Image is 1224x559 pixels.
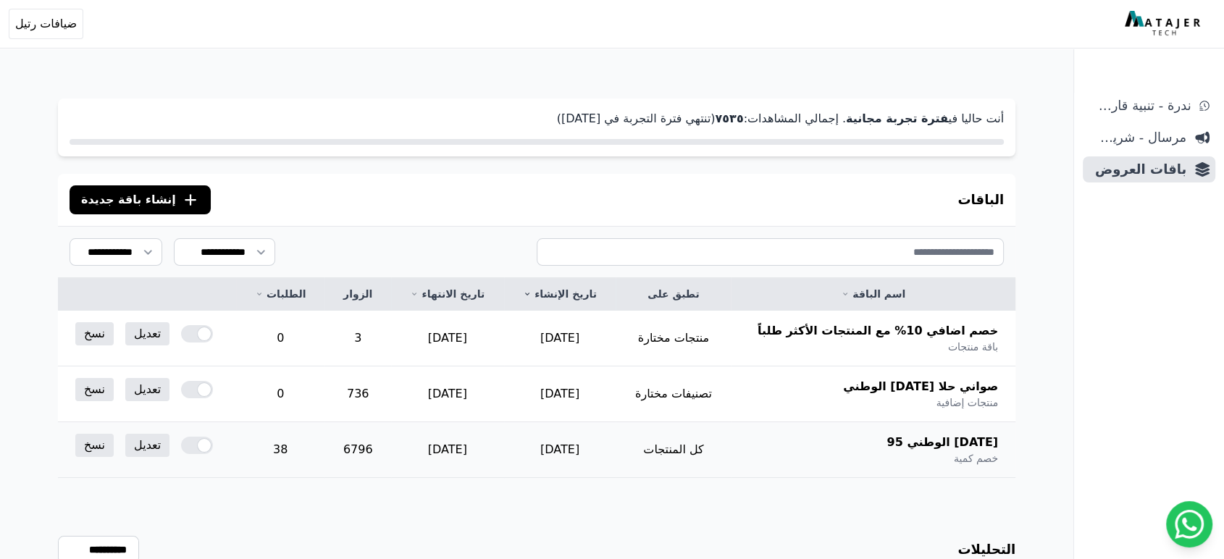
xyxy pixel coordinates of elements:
a: نسخ [75,378,114,401]
button: إنشاء باقة جديدة [70,185,211,214]
td: 3 [324,311,391,366]
a: الطلبات [253,287,307,301]
span: خصم اضافي 10% مع المنتجات الأكثر طلباً [758,322,998,340]
span: صواني حلا [DATE] الوطني [843,378,998,395]
span: منتجات إضافية [936,395,998,410]
td: [DATE] [504,422,616,478]
td: 6796 [324,422,391,478]
td: [DATE] [391,366,504,422]
span: ضيافات رتيل [15,15,77,33]
td: [DATE] [504,311,616,366]
a: نسخ [75,434,114,457]
strong: ٧٥۳٥ [715,112,743,125]
h3: الباقات [957,190,1004,210]
a: تعديل [125,434,169,457]
td: 736 [324,366,391,422]
a: نسخ [75,322,114,345]
td: كل المنتجات [616,422,731,478]
strong: فترة تجربة مجانية [846,112,948,125]
td: تصنيفات مختارة [616,366,731,422]
th: تطبق على [616,278,731,311]
td: [DATE] [504,366,616,422]
td: 38 [236,422,324,478]
a: اسم الباقة [748,287,998,301]
span: خصم كمية [954,451,998,466]
a: تعديل [125,322,169,345]
td: منتجات مختارة [616,311,731,366]
td: [DATE] [391,422,504,478]
a: تاريخ الإنشاء [521,287,599,301]
td: 0 [236,311,324,366]
span: إنشاء باقة جديدة [81,191,176,209]
a: تعديل [125,378,169,401]
span: ندرة - تنبية قارب علي النفاذ [1089,96,1191,116]
th: الزوار [324,278,391,311]
td: [DATE] [391,311,504,366]
button: ضيافات رتيل [9,9,83,39]
span: [DATE] الوطني 95 [886,434,998,451]
p: أنت حاليا في . إجمالي المشاهدات: (تنتهي فترة التجربة في [DATE]) [70,110,1004,127]
td: 0 [236,366,324,422]
a: تاريخ الانتهاء [408,287,487,301]
img: MatajerTech Logo [1125,11,1204,37]
span: مرسال - شريط دعاية [1089,127,1186,148]
span: باقة منتجات [948,340,998,354]
span: باقات العروض [1089,159,1186,180]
